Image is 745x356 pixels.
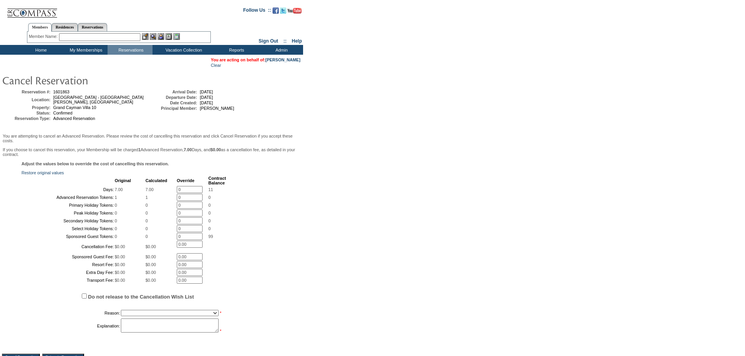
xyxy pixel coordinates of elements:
[22,308,120,318] td: Reason:
[22,253,114,260] td: Sponsored Guest Fee:
[150,100,197,105] td: Date Created:
[177,178,194,183] b: Override
[208,226,211,231] span: 0
[153,45,213,55] td: Vacation Collection
[115,270,125,275] span: $0.00
[115,178,131,183] b: Original
[145,234,148,239] span: 0
[200,100,213,105] span: [DATE]
[4,89,50,94] td: Reservation #:
[145,211,148,215] span: 0
[88,294,194,300] label: Do not release to the Cancellation Wish List
[165,33,172,40] img: Reservations
[266,57,300,62] a: [PERSON_NAME]
[184,147,192,152] b: 7.00
[173,33,180,40] img: b_calculator.gif
[292,38,302,44] a: Help
[28,23,52,32] a: Members
[63,45,108,55] td: My Memberships
[145,218,148,223] span: 0
[53,111,72,115] span: Confirmed
[200,106,234,111] span: [PERSON_NAME]
[145,278,156,283] span: $0.00
[145,270,156,275] span: $0.00
[213,45,258,55] td: Reports
[208,203,211,208] span: 0
[258,45,303,55] td: Admin
[210,147,221,152] b: $0.00
[150,95,197,100] td: Departure Date:
[115,218,117,223] span: 0
[142,33,149,40] img: b_edit.gif
[280,10,286,14] a: Follow us on Twitter
[115,211,117,215] span: 0
[115,262,125,267] span: $0.00
[22,241,114,252] td: Cancellation Fee:
[53,89,70,94] span: 1601863
[200,89,213,94] span: [DATE]
[145,254,156,259] span: $0.00
[78,23,107,31] a: Reservations
[22,269,114,276] td: Extra Day Fee:
[158,33,164,40] img: Impersonate
[211,63,221,68] a: Clear
[22,217,114,224] td: Secondary Holiday Tokens:
[115,278,125,283] span: $0.00
[145,226,148,231] span: 0
[208,234,213,239] span: 99
[145,187,154,192] span: 7.00
[7,2,57,18] img: Compass Home
[4,116,50,121] td: Reservation Type:
[280,7,286,14] img: Follow us on Twitter
[145,195,148,200] span: 1
[22,233,114,240] td: Sponsored Guest Tokens:
[115,195,117,200] span: 1
[22,261,114,268] td: Resort Fee:
[138,147,141,152] b: 1
[211,57,300,62] span: You are acting on behalf of:
[145,244,156,249] span: $0.00
[150,106,197,111] td: Principal Member:
[53,95,144,104] span: [GEOGRAPHIC_DATA] - [GEOGRAPHIC_DATA][PERSON_NAME], [GEOGRAPHIC_DATA]
[22,209,114,216] td: Peak Holiday Tokens:
[53,105,96,110] span: Grand Cayman Villa 10
[208,211,211,215] span: 0
[145,262,156,267] span: $0.00
[4,111,50,115] td: Status:
[115,226,117,231] span: 0
[200,95,213,100] span: [DATE]
[4,95,50,104] td: Location:
[22,170,64,175] a: Restore original values
[287,8,302,14] img: Subscribe to our YouTube Channel
[22,225,114,232] td: Select Holiday Tokens:
[3,147,300,157] p: If you choose to cancel this reservation, your Membership will be charged Advanced Reservation, D...
[22,194,114,201] td: Advanced Reservation Tokens:
[150,33,156,40] img: View
[287,10,302,14] a: Subscribe to our YouTube Channel
[115,187,123,192] span: 7.00
[145,203,148,208] span: 0
[150,89,197,94] td: Arrival Date:
[4,105,50,110] td: Property:
[273,7,279,14] img: Become our fan on Facebook
[243,7,271,16] td: Follow Us ::
[29,33,59,40] div: Member Name:
[3,134,300,143] p: You are attempting to cancel an Advanced Reservation. Please review the cost of cancelling this r...
[108,45,153,55] td: Reservations
[22,161,169,166] b: Adjust the values below to override the cost of cancelling this reservation.
[259,38,278,44] a: Sign Out
[273,10,279,14] a: Become our fan on Facebook
[2,72,158,88] img: pgTtlCancelRes.gif
[115,234,117,239] span: 0
[53,116,95,121] span: Advanced Reservation
[22,277,114,284] td: Transport Fee:
[52,23,78,31] a: Residences
[208,176,226,185] b: Contract Balance
[145,178,167,183] b: Calculated
[115,203,117,208] span: 0
[22,318,120,333] td: Explanation:
[22,202,114,209] td: Primary Holiday Tokens:
[284,38,287,44] span: ::
[208,195,211,200] span: 0
[115,244,125,249] span: $0.00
